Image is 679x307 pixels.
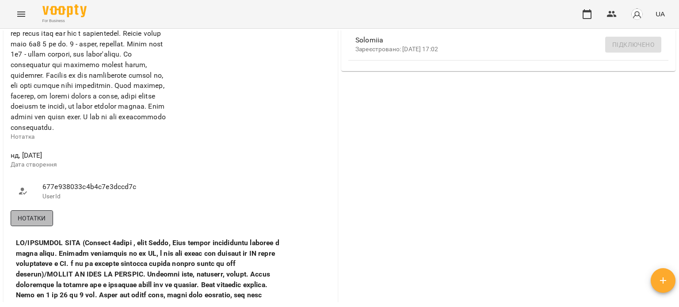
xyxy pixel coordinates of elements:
[42,182,162,192] span: 677e938033c4b4c7e3dccd7c
[355,45,647,54] p: Зареєстровано: [DATE] 17:02
[652,6,668,22] button: UA
[42,192,162,201] p: UserId
[656,9,665,19] span: UA
[11,4,32,25] button: Menu
[42,4,87,17] img: Voopty Logo
[11,210,53,226] button: Нотатки
[11,160,169,169] p: Дата створення
[11,133,169,141] p: Нотатка
[11,150,169,161] span: нд, [DATE]
[355,35,647,45] span: Solomiia
[18,213,46,224] span: Нотатки
[42,18,87,24] span: For Business
[631,8,643,20] img: avatar_s.png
